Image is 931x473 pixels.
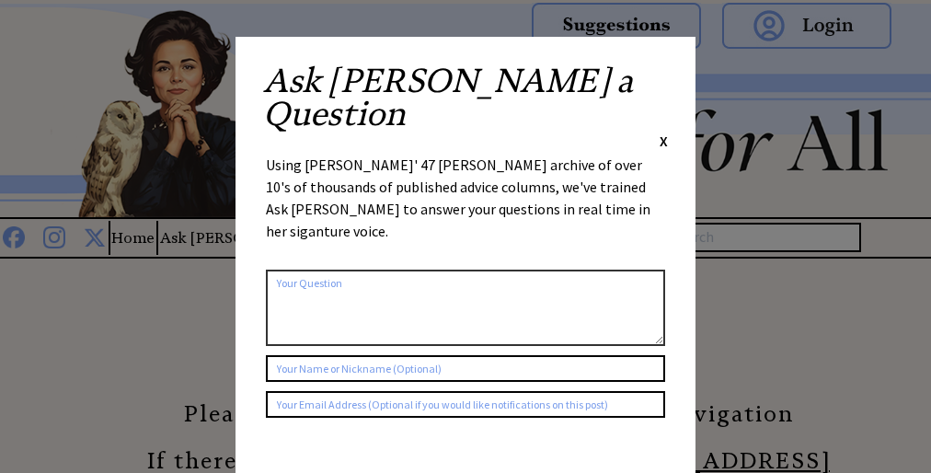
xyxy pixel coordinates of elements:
div: Using [PERSON_NAME]' 47 [PERSON_NAME] archive of over 10's of thousands of published advice colum... [266,154,665,260]
h2: Ask [PERSON_NAME] a Question [263,64,668,131]
input: Your Email Address (Optional if you would like notifications on this post) [266,391,665,418]
input: Your Name or Nickname (Optional) [266,355,665,382]
span: X [660,132,668,150]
